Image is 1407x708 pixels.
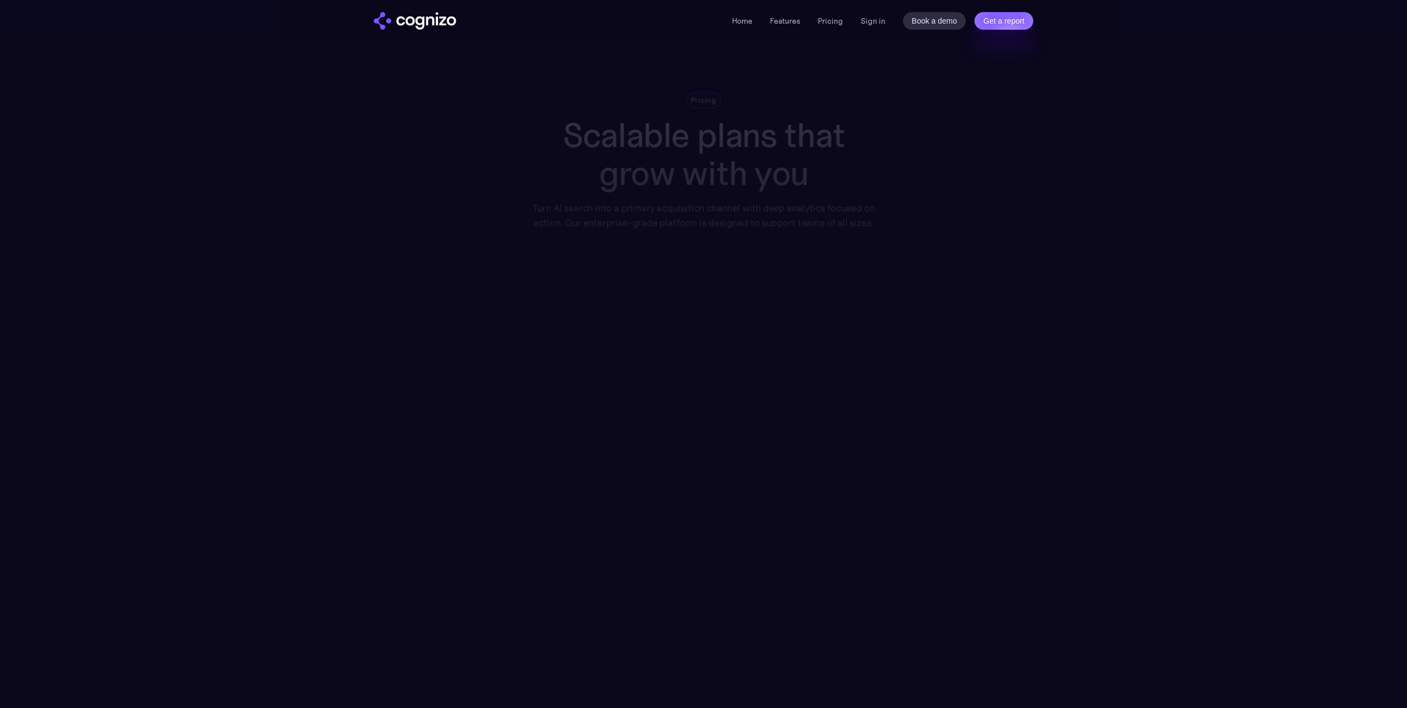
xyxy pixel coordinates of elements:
div: Turn AI search into a primary acquisition channel with deep analytics focused on action. Our ente... [524,201,883,230]
img: cognizo logo [374,12,456,30]
a: Features [770,16,800,26]
a: Home [732,16,752,26]
h1: Scalable plans that grow with you [524,117,883,192]
a: Sign in [861,14,885,27]
a: Get a report [974,12,1033,30]
a: Pricing [818,16,843,26]
a: Book a demo [903,12,966,30]
div: Pricing [691,95,716,106]
a: home [374,12,456,30]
